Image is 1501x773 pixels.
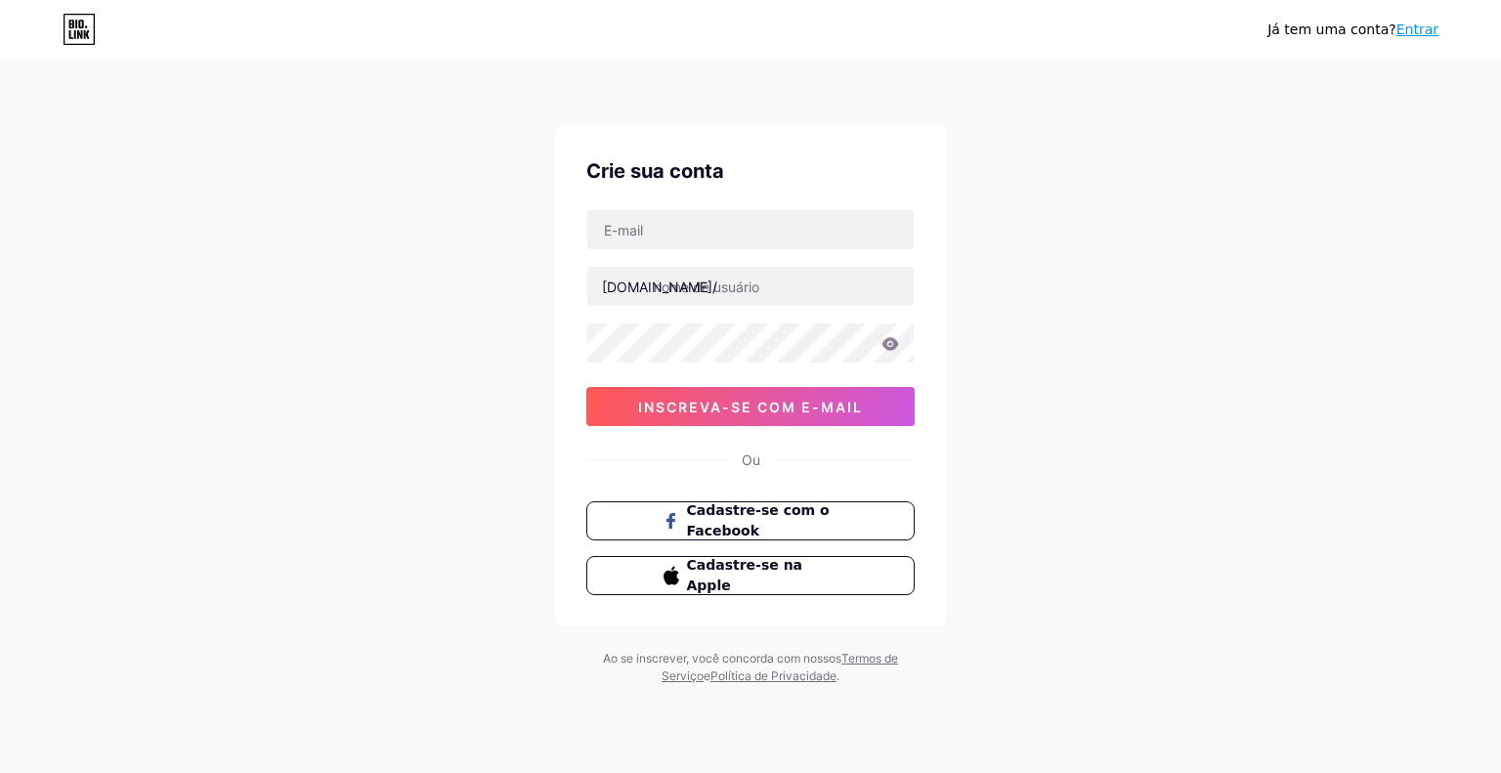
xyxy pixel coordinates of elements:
[638,399,863,415] font: inscreva-se com e-mail
[742,451,760,468] font: Ou
[586,556,915,595] button: Cadastre-se na Apple
[587,210,914,249] input: E-mail
[1267,21,1396,37] font: Já tem uma conta?
[586,501,915,540] button: Cadastre-se com o Facebook
[1396,21,1438,37] a: Entrar
[603,651,841,666] font: Ao se inscrever, você concorda com nossos
[704,668,710,683] font: e
[586,387,915,426] button: inscreva-se com e-mail
[710,668,836,683] a: Política de Privacidade
[687,557,803,593] font: Cadastre-se na Apple
[587,267,914,306] input: nome de usuário
[687,502,830,538] font: Cadastre-se com o Facebook
[602,279,717,295] font: [DOMAIN_NAME]/
[586,159,724,183] font: Crie sua conta
[836,668,839,683] font: .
